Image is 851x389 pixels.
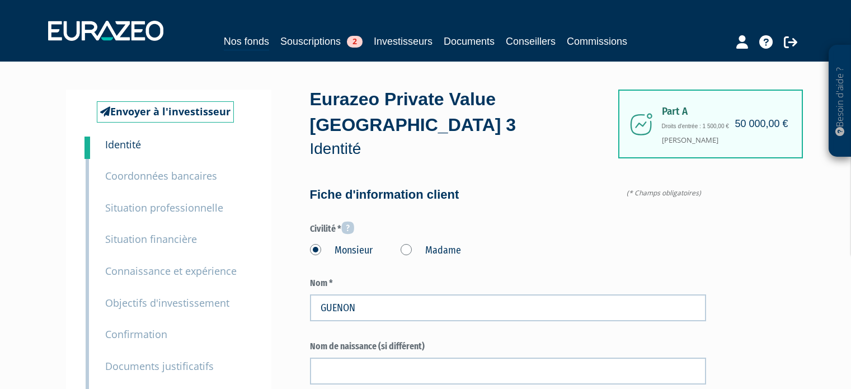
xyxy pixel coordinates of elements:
[310,221,706,236] label: Civilité *
[310,138,618,160] p: Identité
[105,201,223,214] small: Situation professionnelle
[48,21,163,41] img: 1732889491-logotype_eurazeo_blanc_rvb.png
[105,359,214,373] small: Documents justificatifs
[401,243,461,258] label: Madame
[280,34,363,49] a: Souscriptions2
[310,243,373,258] label: Monsieur
[567,34,627,49] a: Commissions
[105,296,229,310] small: Objectifs d'investissement
[310,277,706,290] label: Nom *
[506,34,556,49] a: Conseillers
[310,340,706,353] label: Nom de naissance (si différent)
[618,90,803,158] div: [PERSON_NAME]
[105,327,167,341] small: Confirmation
[627,188,706,198] span: (* Champs obligatoires)
[735,119,788,130] h4: 50 000,00 €
[105,232,197,246] small: Situation financière
[374,34,432,49] a: Investisseurs
[444,34,495,49] a: Documents
[347,36,363,48] span: 2
[105,138,141,151] small: Identité
[310,188,706,201] h4: Fiche d'information client
[662,106,785,118] span: Part A
[310,87,618,160] div: Eurazeo Private Value [GEOGRAPHIC_DATA] 3
[834,51,847,152] p: Besoin d'aide ?
[97,101,234,123] a: Envoyer à l'investisseur
[105,264,237,278] small: Connaissance et expérience
[662,123,785,129] h6: Droits d'entrée : 1 500,00 €
[224,34,269,51] a: Nos fonds
[84,137,90,159] a: 1
[105,169,217,182] small: Coordonnées bancaires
